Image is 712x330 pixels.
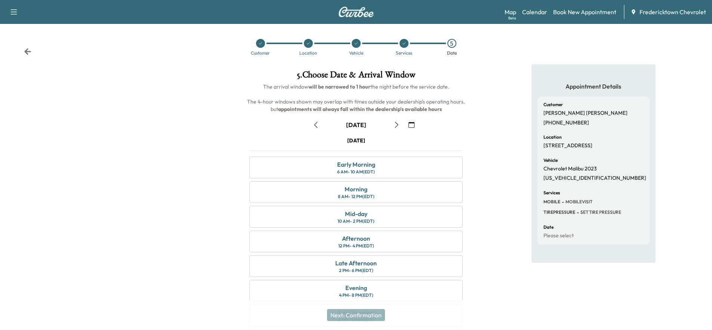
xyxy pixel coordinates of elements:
p: [US_VEHICLE_IDENTIFICATION_NUMBER] [543,175,646,182]
h6: Services [543,191,560,195]
div: 2 PM - 6 PM (EDT) [339,268,373,274]
div: 12 PM - 4 PM (EDT) [338,243,374,249]
div: Late Afternoon [335,259,377,268]
img: Curbee Logo [338,7,374,17]
a: MapBeta [505,7,516,16]
span: - [575,209,579,216]
div: Date [447,51,457,55]
div: Early Morning [337,160,375,169]
p: Chevrolet Malibu 2023 [543,166,597,172]
div: Morning [345,185,367,194]
h1: 5 . Choose Date & Arrival Window [243,70,469,83]
div: Back [24,48,31,55]
div: Services [396,51,412,55]
span: MOBILEVISIT [564,199,592,205]
h6: Customer [543,102,563,107]
a: Book New Appointment [553,7,616,16]
a: Calendar [522,7,547,16]
div: 6 AM - 10 AM (EDT) [337,169,375,175]
div: Mid-day [345,209,367,218]
span: SET TIRE PRESSURE [579,209,621,215]
span: TIREPRESSURE [543,209,575,215]
div: [DATE] [347,137,365,144]
span: - [560,198,564,206]
h6: Vehicle [543,158,558,163]
div: [DATE] [346,121,366,129]
span: MOBILE [543,199,560,205]
div: Afternoon [342,234,370,243]
h6: Location [543,135,562,139]
p: [PERSON_NAME] [PERSON_NAME] [543,110,628,117]
b: will be narrowed to 1 hour [308,83,370,90]
div: Location [299,51,317,55]
div: Evening [345,283,367,292]
div: 10 AM - 2 PM (EDT) [337,218,375,224]
div: Vehicle [349,51,363,55]
p: Please select [543,232,574,239]
b: appointments will always fall within the dealership's available hours [278,106,442,112]
div: Customer [251,51,270,55]
div: 4 PM - 8 PM (EDT) [339,292,373,298]
div: 8 AM - 12 PM (EDT) [338,194,375,200]
h5: Appointment Details [537,82,650,90]
span: Fredericktown Chevrolet [639,7,706,16]
h6: Date [543,225,554,229]
div: 5 [447,39,456,48]
p: [STREET_ADDRESS] [543,142,592,149]
span: The arrival window the night before the service date. The 4-hour windows shown may overlap with t... [247,83,466,112]
div: Beta [508,15,516,21]
p: [PHONE_NUMBER] [543,120,589,126]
